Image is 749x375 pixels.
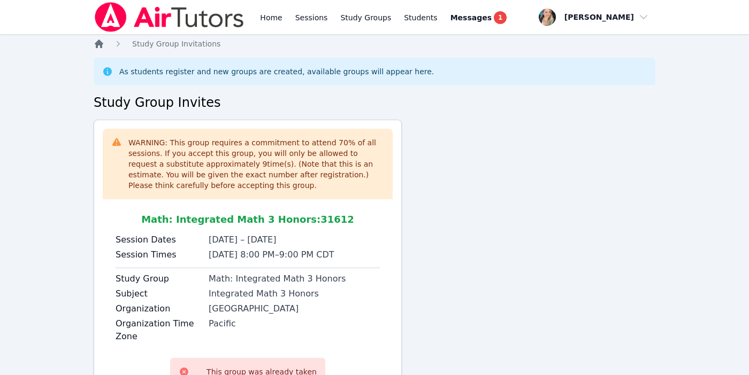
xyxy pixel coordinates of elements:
[116,248,202,261] label: Session Times
[209,272,380,285] div: Math: Integrated Math 3 Honors
[116,317,202,343] label: Organization Time Zone
[116,302,202,315] label: Organization
[209,248,380,261] li: [DATE] 8:00 PM 9:00 PM CDT
[494,11,507,24] span: 1
[209,317,380,330] div: Pacific
[450,12,492,23] span: Messages
[116,233,202,246] label: Session Dates
[132,38,220,49] a: Study Group Invitations
[209,287,380,300] div: Integrated Math 3 Honors
[132,40,220,48] span: Study Group Invitations
[209,302,380,315] div: [GEOGRAPHIC_DATA]
[94,2,245,32] img: Air Tutors
[275,249,279,260] span: –
[116,272,202,285] label: Study Group
[119,66,434,77] div: As students register and new groups are created, available groups will appear here.
[94,94,655,111] h2: Study Group Invites
[128,137,384,191] div: WARNING: This group requires a commitment to attend 70 % of all sessions. If you accept this grou...
[94,38,655,49] nav: Breadcrumb
[116,287,202,300] label: Subject
[209,235,276,245] span: [DATE] – [DATE]
[141,214,354,225] span: Math: Integrated Math 3 Honors : 31612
